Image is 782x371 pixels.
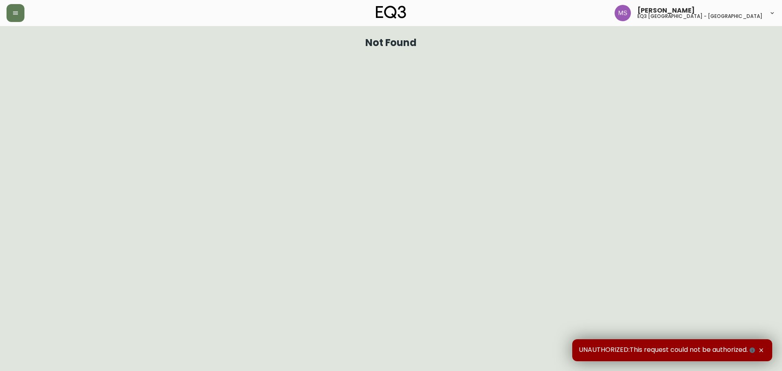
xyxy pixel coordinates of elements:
[615,5,631,21] img: 1b6e43211f6f3cc0b0729c9049b8e7af
[365,39,417,46] h1: Not Found
[637,7,695,14] span: [PERSON_NAME]
[637,14,762,19] h5: eq3 [GEOGRAPHIC_DATA] - [GEOGRAPHIC_DATA]
[376,6,406,19] img: logo
[579,346,757,355] span: UNAUTHORIZED:This request could not be authorized.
